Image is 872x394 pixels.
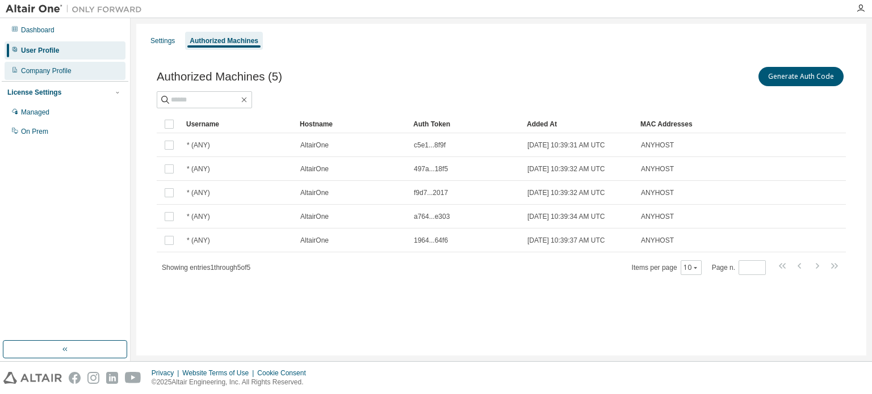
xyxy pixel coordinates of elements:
[21,26,54,35] div: Dashboard
[21,127,48,136] div: On Prem
[300,164,329,173] span: AltairOne
[527,236,605,245] span: [DATE] 10:39:37 AM UTC
[300,115,404,133] div: Hostname
[162,264,250,272] span: Showing entries 1 through 5 of 5
[152,378,313,387] p: © 2025 Altair Engineering, Inc. All Rights Reserved.
[632,260,702,275] span: Items per page
[125,372,141,384] img: youtube.svg
[187,164,210,173] span: * (ANY)
[413,115,518,133] div: Auth Token
[414,236,448,245] span: 1964...64f6
[414,141,446,150] span: c5e1...8f9f
[87,372,99,384] img: instagram.svg
[300,236,329,245] span: AltairOne
[641,164,674,173] span: ANYHOST
[527,212,605,221] span: [DATE] 10:39:34 AM UTC
[684,263,699,272] button: 10
[758,67,844,86] button: Generate Auth Code
[186,115,291,133] div: Username
[152,368,182,378] div: Privacy
[641,188,674,197] span: ANYHOST
[641,141,674,150] span: ANYHOST
[414,164,448,173] span: 497a...18f5
[6,3,148,15] img: Altair One
[414,212,450,221] span: a764...e303
[21,46,59,55] div: User Profile
[414,188,448,197] span: f9d7...2017
[190,36,258,45] div: Authorized Machines
[257,368,312,378] div: Cookie Consent
[527,115,631,133] div: Added At
[21,66,72,75] div: Company Profile
[300,188,329,197] span: AltairOne
[527,141,605,150] span: [DATE] 10:39:31 AM UTC
[527,164,605,173] span: [DATE] 10:39:32 AM UTC
[300,141,329,150] span: AltairOne
[69,372,81,384] img: facebook.svg
[150,36,175,45] div: Settings
[21,108,49,117] div: Managed
[187,141,210,150] span: * (ANY)
[640,115,727,133] div: MAC Addresses
[3,372,62,384] img: altair_logo.svg
[157,70,282,83] span: Authorized Machines (5)
[641,212,674,221] span: ANYHOST
[527,188,605,197] span: [DATE] 10:39:32 AM UTC
[300,212,329,221] span: AltairOne
[106,372,118,384] img: linkedin.svg
[641,236,674,245] span: ANYHOST
[187,188,210,197] span: * (ANY)
[187,212,210,221] span: * (ANY)
[712,260,766,275] span: Page n.
[7,88,61,97] div: License Settings
[182,368,257,378] div: Website Terms of Use
[187,236,210,245] span: * (ANY)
